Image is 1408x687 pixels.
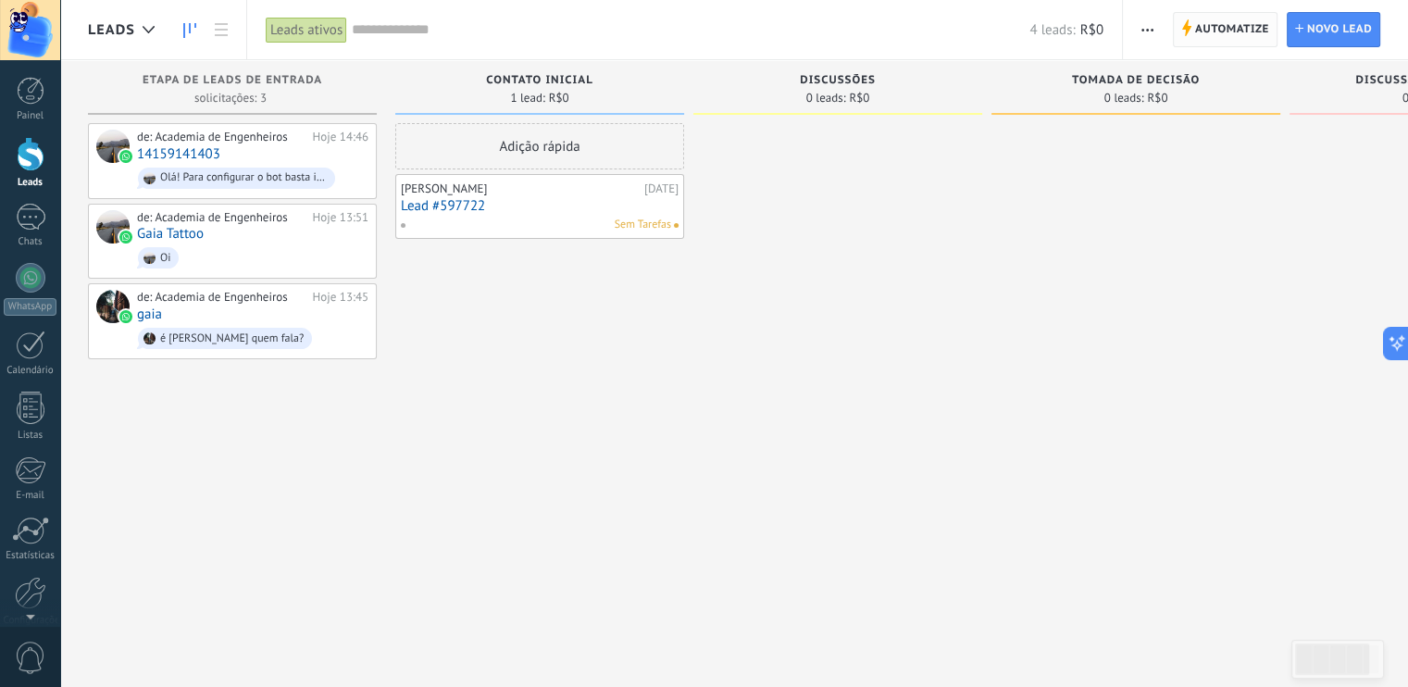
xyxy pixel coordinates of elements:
[806,93,846,104] span: 0 leads:
[1134,12,1161,47] button: Mais
[615,217,671,233] span: Sem Tarefas
[549,93,569,104] span: R$0
[4,110,57,122] div: Painel
[96,210,130,244] div: ‎Gaia Tattoo
[174,12,206,48] a: Leads
[1080,21,1103,39] span: R$0
[510,93,544,104] span: 1 lead:
[194,93,267,104] span: solicitações: 3
[137,290,306,305] div: de: Academia de Engenheiros
[4,365,57,377] div: Calendário
[1147,93,1167,104] span: R$0
[674,223,679,228] span: Nenhuma tarefa atribuída
[703,74,973,90] div: Discussões
[800,74,876,87] span: Discussões
[4,550,57,562] div: Estatísticas
[849,93,869,104] span: R$0
[313,130,368,144] div: Hoje 14:46
[160,332,304,345] div: é [PERSON_NAME] quem fala?
[1195,13,1269,46] span: Automatize
[1104,93,1144,104] span: 0 leads:
[206,12,237,48] a: Lista
[88,21,135,39] span: Leads
[160,171,327,184] div: Olá! Para configurar o bot basta ir no seu funil de vendas > automatize. Para começar a usar noss...
[137,130,306,144] div: de: Academia de Engenheiros
[137,306,162,322] a: gaia
[486,74,592,87] span: Contato inicial
[143,74,322,87] span: Etapa de leads de entrada
[119,310,132,323] img: waba.svg
[1001,74,1271,90] div: Tomada de decisão
[96,290,130,323] div: gaia
[4,298,56,316] div: WhatsApp
[4,177,57,189] div: Leads
[1307,13,1372,46] span: Novo lead
[96,130,130,163] div: 14159141403
[137,146,220,162] a: 14159141403
[4,490,57,502] div: E-mail
[405,74,675,90] div: Contato inicial
[401,181,640,196] div: [PERSON_NAME]
[313,290,368,305] div: Hoje 13:45
[313,210,368,225] div: Hoje 13:51
[160,252,170,265] div: Oi
[395,123,684,169] div: Adição rápida
[97,74,368,90] div: Etapa de leads de entrada
[137,226,204,242] a: ‎Gaia Tattoo
[1072,74,1200,87] span: Tomada de decisão
[137,210,306,225] div: de: Academia de Engenheiros
[266,17,347,44] div: Leads ativos
[644,181,679,196] div: [DATE]
[4,430,57,442] div: Listas
[1173,12,1277,47] a: Automatize
[401,198,679,214] a: Lead #597722
[1287,12,1380,47] a: Novo lead
[1029,21,1075,39] span: 4 leads:
[119,150,132,163] img: waba.svg
[119,231,132,244] img: waba.svg
[4,236,57,248] div: Chats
